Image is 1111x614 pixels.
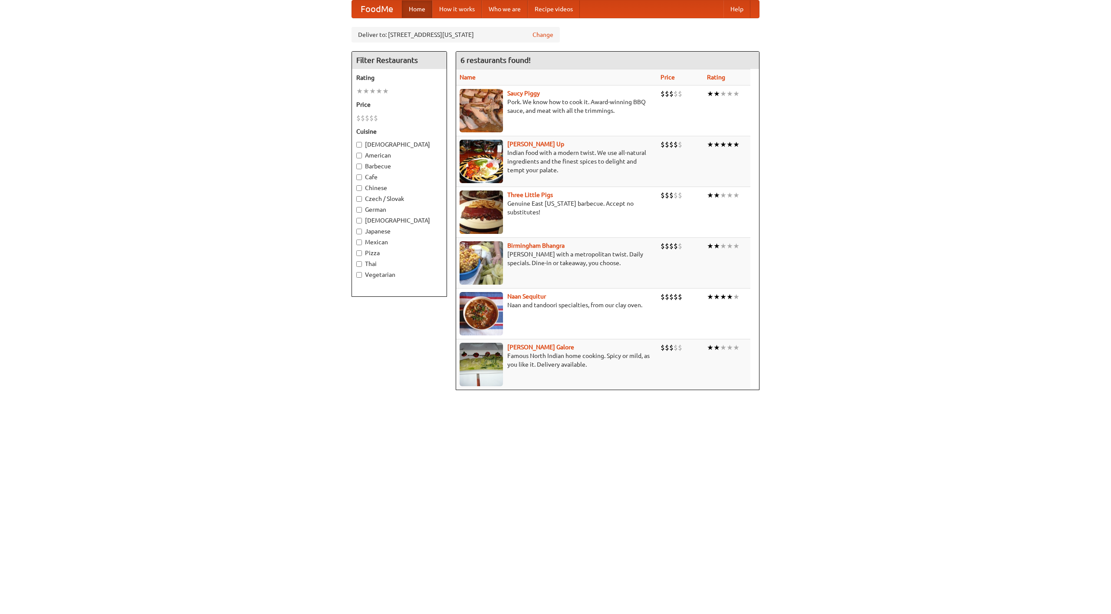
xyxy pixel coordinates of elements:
[665,140,669,149] li: $
[432,0,482,18] a: How it works
[733,140,740,149] li: ★
[507,90,540,97] b: Saucy Piggy
[482,0,528,18] a: Who we are
[678,292,682,302] li: $
[507,293,546,300] a: Naan Sequitur
[528,0,580,18] a: Recipe videos
[356,184,442,192] label: Chinese
[661,343,665,352] li: $
[669,140,674,149] li: $
[723,0,750,18] a: Help
[661,241,665,251] li: $
[726,89,733,99] li: ★
[365,113,369,123] li: $
[356,216,442,225] label: [DEMOGRAPHIC_DATA]
[374,113,378,123] li: $
[356,174,362,180] input: Cafe
[356,240,362,245] input: Mexican
[733,343,740,352] li: ★
[460,148,654,174] p: Indian food with a modern twist. We use all-natural ingredients and the finest spices to delight ...
[460,56,531,64] ng-pluralize: 6 restaurants found!
[713,292,720,302] li: ★
[674,292,678,302] li: $
[356,113,361,123] li: $
[678,241,682,251] li: $
[356,196,362,202] input: Czech / Slovak
[507,242,565,249] b: Birmingham Bhangra
[460,301,654,309] p: Naan and tandoori specialties, from our clay oven.
[661,140,665,149] li: $
[661,89,665,99] li: $
[382,86,389,96] li: ★
[356,205,442,214] label: German
[707,190,713,200] li: ★
[720,292,726,302] li: ★
[352,52,447,69] h4: Filter Restaurants
[402,0,432,18] a: Home
[460,89,503,132] img: saucy.jpg
[356,73,442,82] h5: Rating
[713,140,720,149] li: ★
[665,190,669,200] li: $
[669,343,674,352] li: $
[713,343,720,352] li: ★
[460,74,476,81] a: Name
[707,89,713,99] li: ★
[460,190,503,234] img: littlepigs.jpg
[661,190,665,200] li: $
[661,74,675,81] a: Price
[674,89,678,99] li: $
[369,113,374,123] li: $
[356,185,362,191] input: Chinese
[674,140,678,149] li: $
[356,162,442,171] label: Barbecue
[678,140,682,149] li: $
[356,261,362,267] input: Thai
[713,190,720,200] li: ★
[720,89,726,99] li: ★
[733,190,740,200] li: ★
[713,89,720,99] li: ★
[674,343,678,352] li: $
[678,89,682,99] li: $
[707,343,713,352] li: ★
[669,241,674,251] li: $
[707,241,713,251] li: ★
[356,207,362,213] input: German
[356,151,442,160] label: American
[507,344,574,351] a: [PERSON_NAME] Galore
[356,229,362,234] input: Japanese
[507,141,564,148] a: [PERSON_NAME] Up
[733,292,740,302] li: ★
[726,140,733,149] li: ★
[678,343,682,352] li: $
[460,343,503,386] img: currygalore.jpg
[532,30,553,39] a: Change
[460,250,654,267] p: [PERSON_NAME] with a metropolitan twist. Daily specials. Dine-in or takeaway, you choose.
[460,241,503,285] img: bhangra.jpg
[356,142,362,148] input: [DEMOGRAPHIC_DATA]
[707,292,713,302] li: ★
[669,89,674,99] li: $
[356,173,442,181] label: Cafe
[356,249,442,257] label: Pizza
[460,199,654,217] p: Genuine East [US_STATE] barbecue. Accept no substitutes!
[356,153,362,158] input: American
[356,270,442,279] label: Vegetarian
[669,292,674,302] li: $
[376,86,382,96] li: ★
[460,351,654,369] p: Famous North Indian home cooking. Spicy or mild, as you like it. Delivery available.
[361,113,365,123] li: $
[460,140,503,183] img: curryup.jpg
[352,0,402,18] a: FoodMe
[720,241,726,251] li: ★
[356,140,442,149] label: [DEMOGRAPHIC_DATA]
[726,241,733,251] li: ★
[726,190,733,200] li: ★
[661,292,665,302] li: $
[507,191,553,198] a: Three Little Pigs
[665,89,669,99] li: $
